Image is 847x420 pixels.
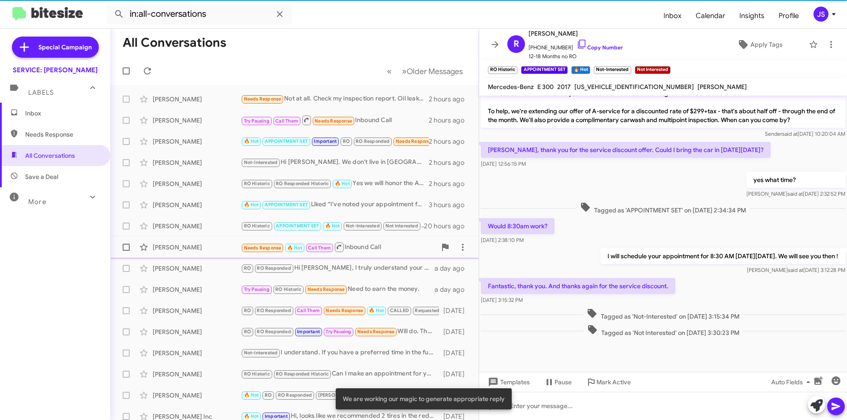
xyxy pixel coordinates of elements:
[153,222,241,230] div: [PERSON_NAME]
[435,264,472,273] div: a day ago
[278,392,312,398] span: RO Responded
[356,138,390,144] span: RO Responded
[326,308,363,313] span: Needs Response
[241,221,424,231] div: Fantastic, thank you. And thanks again for the service discount.
[244,286,270,292] span: Try Pausing
[241,284,435,294] div: Need to earn the money.
[424,222,472,230] div: 20 hours ago
[153,285,241,294] div: [PERSON_NAME]
[241,157,429,167] div: Hi [PERSON_NAME]. We don't live in [GEOGRAPHIC_DATA] in the winter and always have our vehicle se...
[806,7,837,22] button: JS
[488,66,517,74] small: RO Historic
[528,52,623,61] span: 12-18 Months no RO
[308,245,331,251] span: Call Them
[481,297,523,303] span: [DATE] 3:15:32 PM
[429,95,472,104] div: 2 hours ago
[153,95,241,104] div: [PERSON_NAME]
[276,181,329,186] span: RO Responded Historic
[153,327,241,336] div: [PERSON_NAME]
[287,245,302,251] span: 🔥 Hot
[153,243,241,252] div: [PERSON_NAME]
[771,374,813,390] span: Auto Fields
[244,265,251,271] span: RO
[574,83,694,91] span: [US_VEHICLE_IDENTIFICATION_NUMBER]
[244,202,259,208] span: 🔥 Hot
[314,138,337,144] span: Important
[244,413,259,419] span: 🔥 Hot
[257,265,291,271] span: RO Responded
[557,83,571,91] span: 2017
[25,151,75,160] span: All Conversations
[276,223,319,229] span: APPOINTMENT SET
[577,202,750,215] span: Tagged as 'APPOINTMENT SET' on [DATE] 2:34:34 PM
[481,160,526,167] span: [DATE] 12:56:15 PM
[275,118,298,124] span: Call Them
[513,37,519,51] span: R
[747,267,845,273] span: [PERSON_NAME] [DATE] 3:12:28 PM
[28,89,54,97] span: Labels
[486,374,530,390] span: Templates
[265,138,308,144] span: APPOINTMENT SET
[28,198,46,206] span: More
[107,4,292,25] input: Search
[153,137,241,146] div: [PERSON_NAME]
[481,237,524,243] span: [DATE] 2:38:10 PM
[746,172,845,188] p: yes what time?
[307,286,345,292] span: Needs Response
[435,285,472,294] div: a day ago
[583,308,743,321] span: Tagged as 'Not-Interested' on [DATE] 3:15:34 PM
[439,349,472,357] div: [DATE]
[244,350,278,356] span: Not-Interested
[241,94,429,104] div: Not at all. Check my inspection report. Oil leak. Where,why ? Air suspension have to be Fixed. Th...
[25,172,58,181] span: Save a Deal
[241,263,435,273] div: Hi [PERSON_NAME], I truly understand your concern. The offer wasn’t available at the time of your...
[244,329,251,335] span: RO
[488,83,534,91] span: Mercedes-Benz
[787,190,803,197] span: said at
[750,37,783,52] span: Apply Tags
[764,374,821,390] button: Auto Fields
[481,77,845,128] p: Hi [PERSON_NAME] this is [PERSON_NAME] at Mercedes Benz of Marin. I wanted to check in with you a...
[25,130,100,139] span: Needs Response
[335,181,350,186] span: 🔥 Hot
[325,223,340,229] span: 🔥 Hot
[241,348,439,358] div: I understand. If you have a preferred time in the future or any questions about services, feel fr...
[13,66,97,74] div: SERVICE: [PERSON_NAME]
[689,3,732,29] a: Calendar
[346,223,380,229] span: Not-Interested
[241,178,429,189] div: Yes we will honor the A service for $299.00 :)
[555,374,572,390] span: Pause
[429,116,472,125] div: 2 hours ago
[241,115,429,126] div: Inbound Call
[153,264,241,273] div: [PERSON_NAME]
[788,267,803,273] span: said at
[481,218,555,234] p: Would 8:30am work?
[577,44,623,51] a: Copy Number
[241,200,429,210] div: Liked “I've noted your appointment for [DATE], at 7:30 AM. We'll have a loaner car ready for you....
[746,190,845,197] span: [PERSON_NAME] [DATE] 2:32:52 PM
[244,371,270,377] span: RO Historic
[382,62,397,80] button: Previous
[397,62,468,80] button: Next
[153,158,241,167] div: [PERSON_NAME]
[153,349,241,357] div: [PERSON_NAME]
[732,3,772,29] a: Insights
[537,374,579,390] button: Pause
[782,130,798,137] span: said at
[772,3,806,29] a: Profile
[153,179,241,188] div: [PERSON_NAME]
[415,308,473,313] span: Requested Advisor Assist
[521,66,567,74] small: APPOINTMENT SET
[153,391,241,400] div: [PERSON_NAME]
[25,109,100,118] span: Inbox
[241,242,436,253] div: Inbound Call
[244,245,281,251] span: Needs Response
[244,138,259,144] span: 🔥 Hot
[297,329,320,335] span: Important
[244,160,278,165] span: Not-Interested
[38,43,92,52] span: Special Campaign
[265,202,308,208] span: APPOINTMENT SET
